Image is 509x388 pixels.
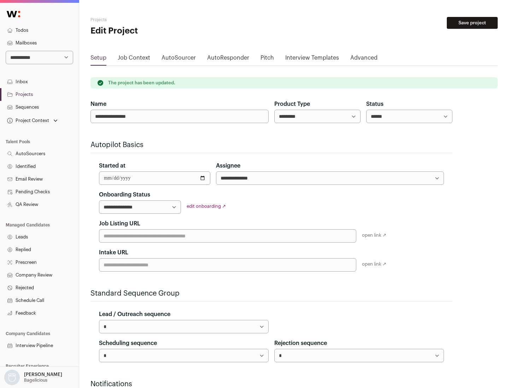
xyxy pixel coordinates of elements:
label: Lead / Outreach sequence [99,310,170,319]
label: Scheduling sequence [99,339,157,347]
img: nopic.png [4,370,20,385]
button: Open dropdown [3,370,64,385]
a: Advanced [350,54,378,65]
p: [PERSON_NAME] [24,372,62,377]
img: Wellfound [3,7,24,21]
a: Interview Templates [285,54,339,65]
label: Assignee [216,162,240,170]
button: Save project [447,17,498,29]
a: AutoSourcer [162,54,196,65]
a: edit onboarding ↗ [187,204,226,208]
a: Pitch [261,54,274,65]
h2: Autopilot Basics [90,140,452,150]
div: Project Context [6,118,49,123]
p: Bagelicious [24,377,47,383]
a: Setup [90,54,106,65]
p: The project has been updated. [108,80,175,86]
label: Job Listing URL [99,219,140,228]
label: Intake URL [99,248,128,257]
button: Open dropdown [6,116,59,126]
label: Name [90,100,106,108]
h2: Projects [90,17,226,23]
label: Started at [99,162,125,170]
label: Rejection sequence [274,339,327,347]
a: AutoResponder [207,54,249,65]
a: Job Context [118,54,150,65]
h1: Edit Project [90,25,226,37]
h2: Standard Sequence Group [90,289,452,298]
label: Status [366,100,384,108]
label: Onboarding Status [99,190,150,199]
label: Product Type [274,100,310,108]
